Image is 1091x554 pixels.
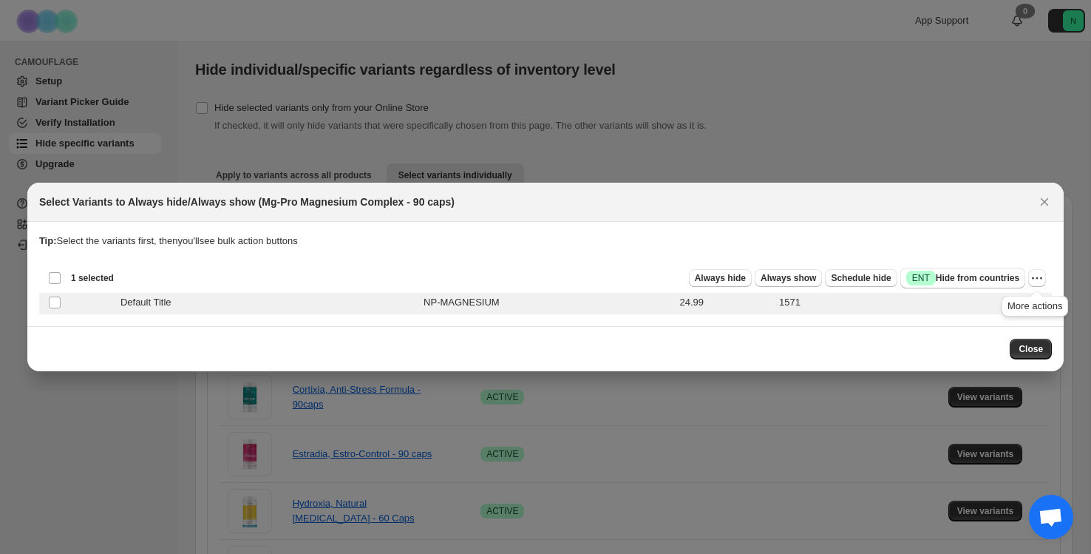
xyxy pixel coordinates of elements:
[906,271,1019,286] span: Hide from countries
[695,272,746,284] span: Always hide
[419,291,675,315] td: NP-MAGNESIUM
[39,195,455,209] h2: Select Variants to Always hide/Always show (Mg-Pro Magnesium Complex - 90 caps)
[1019,343,1043,355] span: Close
[912,272,930,284] span: ENT
[39,235,57,246] strong: Tip:
[755,269,822,287] button: Always show
[761,272,816,284] span: Always show
[71,272,114,284] span: 1 selected
[831,272,891,284] span: Schedule hide
[120,295,180,310] span: Default Title
[775,291,1052,315] td: 1571
[1029,495,1073,539] a: Open chat
[675,291,775,315] td: 24.99
[1010,339,1052,359] button: Close
[39,234,1052,249] p: Select the variants first, then you'll see bulk action buttons
[900,268,1025,288] button: SuccessENTHide from countries
[1034,192,1055,212] button: Close
[825,269,897,287] button: Schedule hide
[1028,269,1046,287] button: More actions
[689,269,752,287] button: Always hide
